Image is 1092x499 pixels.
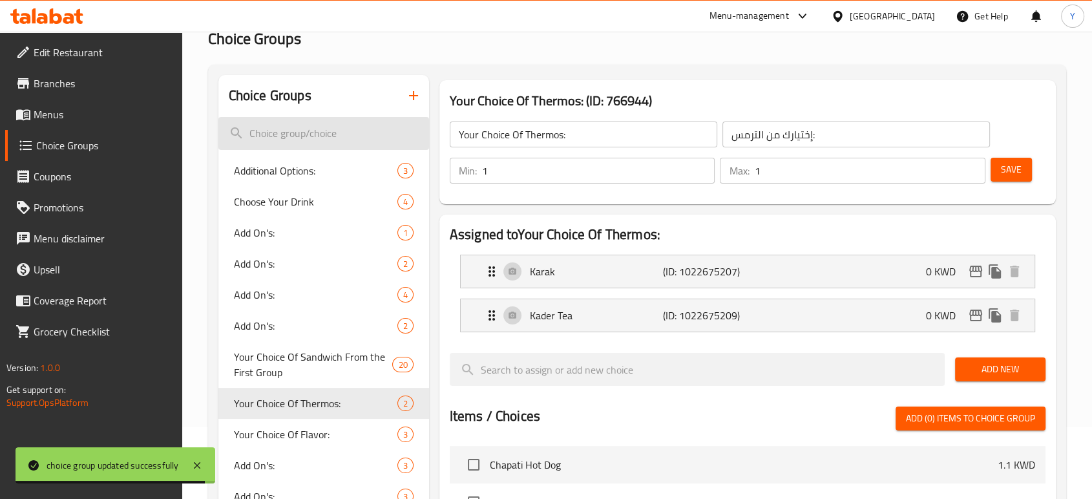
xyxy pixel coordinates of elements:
p: (ID: 1022675207) [663,264,751,279]
span: Add On's: [234,458,397,473]
span: 4 [398,196,413,208]
input: search [450,353,945,386]
a: Grocery Checklist [5,316,182,347]
span: Y [1070,9,1075,23]
span: Choose Your Drink [234,194,397,209]
span: Add On's: [234,256,397,271]
span: Add On's: [234,287,397,303]
span: Choice Groups [208,24,301,53]
button: duplicate [985,262,1005,281]
div: Add On's:1 [218,217,429,248]
span: Version: [6,359,38,376]
p: 1.1 KWD [998,457,1035,472]
div: Choices [397,396,414,411]
div: Expand [461,255,1034,288]
span: Add On's: [234,318,397,334]
span: 3 [398,165,413,177]
li: Expand [450,293,1045,337]
a: Edit Restaurant [5,37,182,68]
span: Save [1001,162,1022,178]
span: 2 [398,398,413,410]
span: Grocery Checklist [34,324,172,339]
a: Menu disclaimer [5,223,182,254]
span: Menu disclaimer [34,231,172,246]
span: Menus [34,107,172,122]
span: 3 [398,460,413,472]
span: Upsell [34,262,172,277]
h2: Assigned to Your Choice Of Thermos: [450,225,1045,244]
span: Add On's: [234,225,397,240]
p: Karak [530,264,663,279]
div: Choices [397,194,414,209]
p: 0 KWD [926,264,966,279]
a: Branches [5,68,182,99]
input: search [218,117,429,150]
button: Add New [955,357,1045,381]
button: Save [991,158,1032,182]
div: Your Choice Of Thermos:2 [218,388,429,419]
div: Choices [392,357,413,372]
span: 4 [398,289,413,301]
div: Choices [397,225,414,240]
span: Choice Groups [36,138,172,153]
span: Coverage Report [34,293,172,308]
span: Branches [34,76,172,91]
div: [GEOGRAPHIC_DATA] [850,9,935,23]
p: Max: [729,163,749,178]
div: Your Choice Of Flavor:3 [218,419,429,450]
span: 1 [398,227,413,239]
span: 2 [398,320,413,332]
a: Coverage Report [5,285,182,316]
span: 3 [398,429,413,441]
button: duplicate [985,306,1005,325]
span: Coupons [34,169,172,184]
span: Your Choice Of Flavor: [234,427,397,442]
li: Expand [450,249,1045,293]
div: Choices [397,427,414,442]
div: Choices [397,287,414,303]
div: Choices [397,256,414,271]
div: Add On's:2 [218,248,429,279]
p: Min: [459,163,477,178]
div: Expand [461,299,1034,332]
div: Your Choice Of Sandwich From the First Group20 [218,341,429,388]
div: Choices [397,163,414,178]
div: Add On's:4 [218,279,429,310]
span: 1.0.0 [40,359,60,376]
a: Promotions [5,192,182,223]
h2: Choice Groups [229,86,311,105]
span: Your Choice Of Sandwich From the First Group [234,349,393,380]
button: edit [966,262,985,281]
h2: Items / Choices [450,407,540,426]
div: Choose Your Drink4 [218,186,429,217]
div: choice group updated successfully [47,458,179,472]
div: Choices [397,318,414,334]
button: edit [966,306,985,325]
a: Choice Groups [5,130,182,161]
div: Add On's:3 [218,450,429,481]
button: Add (0) items to choice group [896,407,1045,430]
p: Kader Tea [530,308,663,323]
span: Edit Restaurant [34,45,172,60]
button: delete [1005,262,1024,281]
p: (ID: 1022675209) [663,308,751,323]
span: Add New [965,361,1035,377]
span: Promotions [34,200,172,215]
div: Choices [397,458,414,473]
span: 20 [393,359,412,371]
a: Coupons [5,161,182,192]
p: 0 KWD [926,308,966,323]
span: Select choice [460,451,487,478]
div: Additional Options:3 [218,155,429,186]
div: Add On's:2 [218,310,429,341]
a: Menus [5,99,182,130]
span: Get support on: [6,381,66,398]
button: delete [1005,306,1024,325]
span: Your Choice Of Thermos: [234,396,397,411]
span: Additional Options: [234,163,397,178]
span: Add (0) items to choice group [906,410,1035,427]
h3: Your Choice Of Thermos: (ID: 766944) [450,90,1045,111]
a: Upsell [5,254,182,285]
a: Support.OpsPlatform [6,394,89,411]
span: Chapati Hot Dog [490,457,998,472]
